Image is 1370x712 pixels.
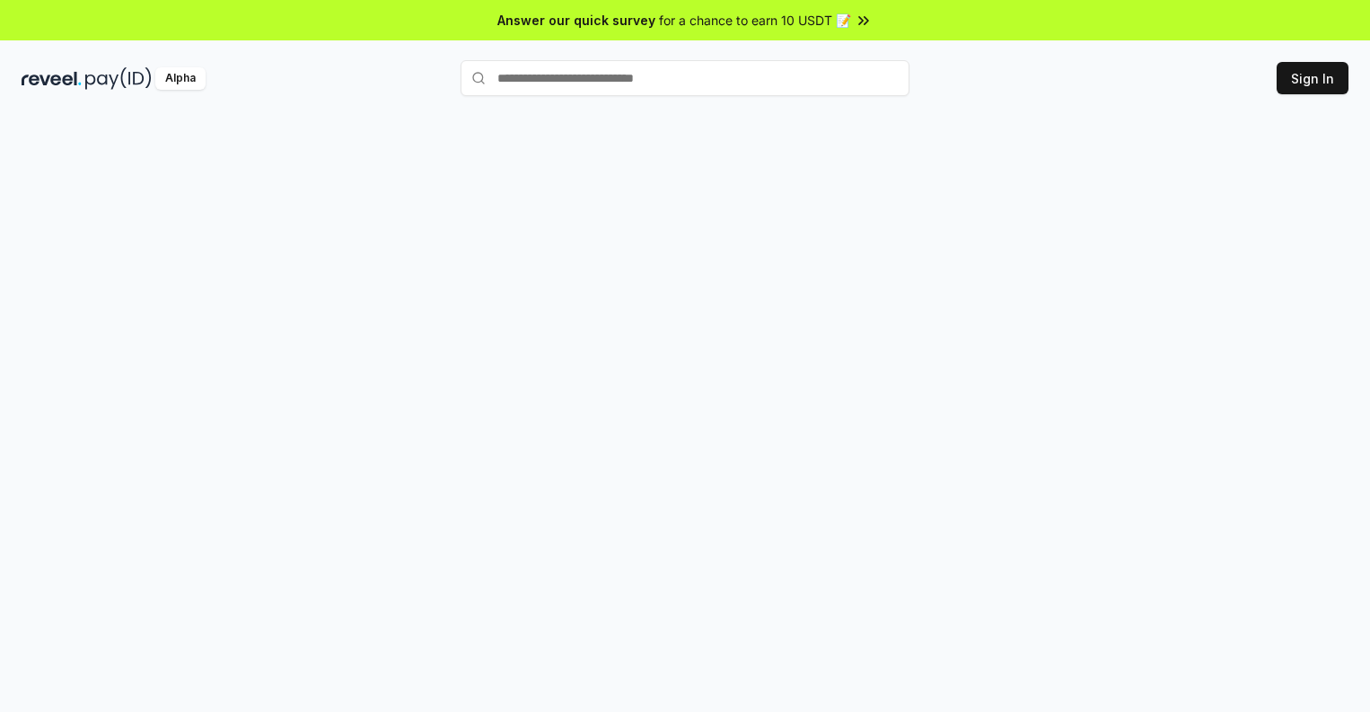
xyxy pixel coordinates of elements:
[22,67,82,90] img: reveel_dark
[85,67,152,90] img: pay_id
[1277,62,1348,94] button: Sign In
[659,11,851,30] span: for a chance to earn 10 USDT 📝
[155,67,206,90] div: Alpha
[497,11,655,30] span: Answer our quick survey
